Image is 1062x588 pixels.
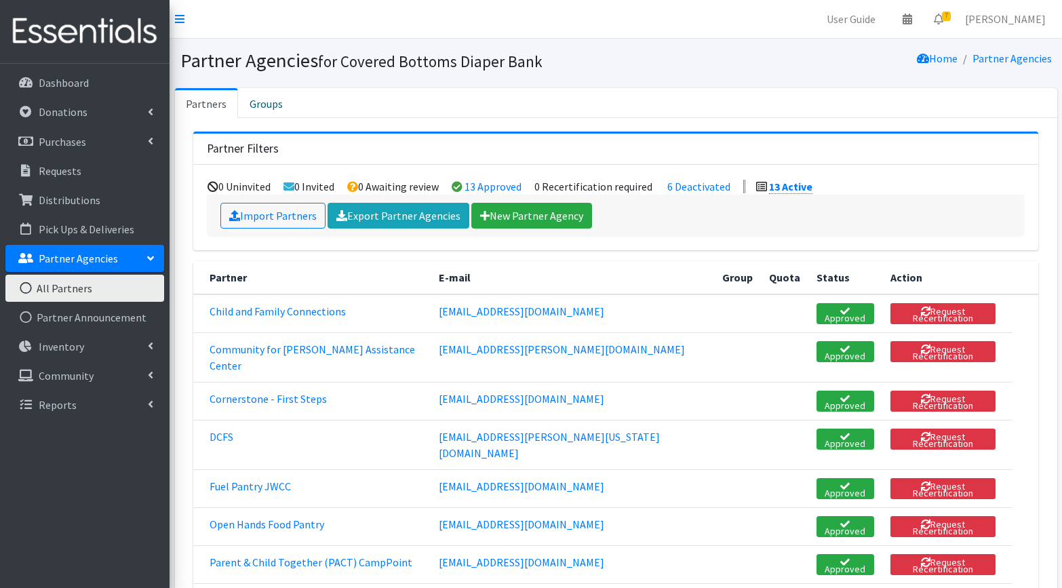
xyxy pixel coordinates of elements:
[328,203,469,229] a: Export Partner Agencies
[534,180,652,193] li: 0 Recertification required
[210,305,346,318] a: Child and Family Connections
[890,303,996,324] button: Request Recertification
[439,517,604,531] a: [EMAIL_ADDRESS][DOMAIN_NAME]
[439,305,604,318] a: [EMAIL_ADDRESS][DOMAIN_NAME]
[175,88,238,118] a: Partners
[761,261,808,294] th: Quota
[210,430,233,444] a: DCFS
[471,203,592,229] a: New Partner Agency
[193,261,431,294] th: Partner
[890,391,996,412] button: Request Recertification
[39,135,86,149] p: Purchases
[39,398,77,412] p: Reports
[210,342,415,372] a: Community for [PERSON_NAME] Assistance Center
[347,180,439,193] li: 0 Awaiting review
[890,554,996,575] button: Request Recertification
[769,180,812,194] a: 13 Active
[39,252,118,265] p: Partner Agencies
[39,369,94,383] p: Community
[439,342,685,356] a: [EMAIL_ADDRESS][PERSON_NAME][DOMAIN_NAME]
[5,98,164,125] a: Donations
[817,478,874,499] a: Approved
[439,392,604,406] a: [EMAIL_ADDRESS][DOMAIN_NAME]
[318,52,543,71] small: for Covered Bottoms Diaper Bank
[180,49,611,73] h1: Partner Agencies
[817,303,874,324] a: Approved
[923,5,954,33] a: 7
[817,391,874,412] a: Approved
[39,76,89,90] p: Dashboard
[439,430,660,460] a: [EMAIL_ADDRESS][PERSON_NAME][US_STATE][DOMAIN_NAME]
[5,9,164,54] img: HumanEssentials
[714,261,761,294] th: Group
[5,128,164,155] a: Purchases
[5,187,164,214] a: Distributions
[207,142,279,156] h3: Partner Filters
[439,479,604,493] a: [EMAIL_ADDRESS][DOMAIN_NAME]
[5,245,164,272] a: Partner Agencies
[667,180,730,193] a: 6 Deactivated
[39,193,100,207] p: Distributions
[5,304,164,331] a: Partner Announcement
[39,222,134,236] p: Pick Ups & Deliveries
[465,180,522,193] a: 13 Approved
[283,180,334,193] li: 0 Invited
[817,554,874,575] a: Approved
[917,52,958,65] a: Home
[890,429,996,450] button: Request Recertification
[39,340,84,353] p: Inventory
[238,88,294,118] a: Groups
[5,333,164,360] a: Inventory
[972,52,1052,65] a: Partner Agencies
[5,362,164,389] a: Community
[890,516,996,537] button: Request Recertification
[817,429,874,450] a: Approved
[817,341,874,362] a: Approved
[210,392,327,406] a: Cornerstone - First Steps
[890,478,996,499] button: Request Recertification
[890,341,996,362] button: Request Recertification
[210,517,324,531] a: Open Hands Food Pantry
[882,261,1012,294] th: Action
[5,275,164,302] a: All Partners
[954,5,1057,33] a: [PERSON_NAME]
[439,555,604,569] a: [EMAIL_ADDRESS][DOMAIN_NAME]
[210,555,412,569] a: Parent & Child Together (PACT) CampPoint
[220,203,326,229] a: Import Partners
[817,516,874,537] a: Approved
[431,261,714,294] th: E-mail
[39,105,87,119] p: Donations
[210,479,291,493] a: Fuel Pantry JWCC
[808,261,882,294] th: Status
[208,180,271,193] li: 0 Uninvited
[5,69,164,96] a: Dashboard
[816,5,886,33] a: User Guide
[942,12,951,21] span: 7
[5,157,164,184] a: Requests
[5,216,164,243] a: Pick Ups & Deliveries
[5,391,164,418] a: Reports
[39,164,81,178] p: Requests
